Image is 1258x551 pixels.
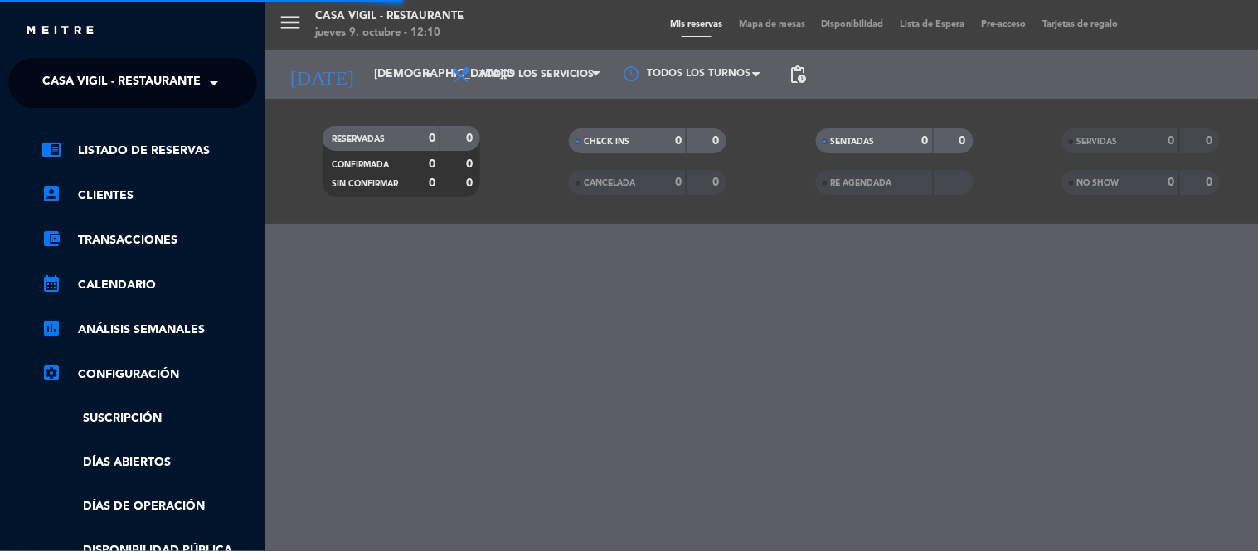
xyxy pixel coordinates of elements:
a: account_balance_walletTransacciones [41,230,257,250]
i: chrome_reader_mode [41,139,61,159]
i: assessment [41,318,61,338]
img: MEITRE [25,25,95,37]
i: account_box [41,184,61,204]
a: Días de Operación [41,497,257,516]
a: calendar_monthCalendario [41,275,257,295]
i: settings_applications [41,363,61,383]
a: assessmentANÁLISIS SEMANALES [41,320,257,340]
a: account_boxClientes [41,186,257,205]
i: calendar_month [41,273,61,293]
span: Casa Vigil - Restaurante [42,65,201,100]
a: Suscripción [41,409,257,428]
a: Configuración [41,365,257,384]
a: Días abiertos [41,453,257,472]
i: account_balance_wallet [41,229,61,249]
a: chrome_reader_modeListado de Reservas [41,141,257,161]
